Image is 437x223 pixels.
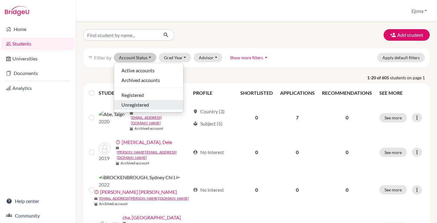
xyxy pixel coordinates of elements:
button: Archived accounts [114,75,183,85]
button: Show more filtersarrow_drop_up [225,53,274,62]
a: Community [1,210,74,222]
p: 0 [322,149,372,156]
p: 0 [322,114,372,121]
span: error_outline [116,140,122,145]
a: Help center [1,195,74,207]
span: account_circle [193,187,198,192]
th: APPLICATIONS [276,86,318,100]
i: arrow_drop_up [263,54,269,60]
span: Unregistered [121,101,149,108]
span: mail [116,146,119,150]
div: No interest [193,149,224,156]
button: See more [379,185,407,194]
a: Analytics [1,82,74,94]
b: Archived account [134,126,163,131]
th: PROFILE [189,86,237,100]
div: Country (3) [193,108,225,115]
button: See more [379,113,407,122]
span: Show more filters [230,55,263,60]
b: Archived account [120,160,149,166]
img: BROCKENBROUGH, Sydney Chi Lin [99,174,180,181]
td: 0 [276,135,318,170]
td: 0 [237,135,276,170]
a: Home [1,23,74,35]
span: location_on [193,109,198,114]
button: See more [379,148,407,157]
a: Documents [1,67,74,79]
td: 0 [237,100,276,135]
span: inventory_2 [130,127,133,131]
div: Account Status [114,63,184,112]
p: 2022 [99,181,180,188]
a: cha, [GEOGRAPHIC_DATA] [123,214,181,221]
a: [PERSON_NAME][EMAIL_ADDRESS][DOMAIN_NAME] [117,149,190,160]
a: [MEDICAL_DATA], Dele [122,139,172,146]
th: STUDENT [99,86,189,100]
b: Archived account [99,201,128,207]
i: filter_list [88,55,93,60]
span: inventory_2 [116,162,119,165]
button: Apply default filters [377,53,425,62]
strong: 1-20 of 605 [367,74,390,81]
button: Advisor [194,53,222,62]
span: local_library [193,121,198,126]
a: [EMAIL_ADDRESS][DOMAIN_NAME] [131,115,190,126]
button: Grad Year [159,53,191,62]
td: 0 [276,170,318,210]
img: Bridge-U [5,6,29,16]
button: Active accounts [114,66,183,75]
td: 0 [237,170,276,210]
span: students on page 1 [390,74,430,81]
td: 7 [276,100,318,135]
p: 2019 [99,155,111,162]
img: Abe, Taigo [99,111,125,118]
span: mail [130,111,133,115]
span: account_circle [193,150,198,155]
button: Account Status [114,53,156,62]
p: 2020 [99,118,125,125]
div: No interest [193,186,224,194]
a: Students [1,38,74,50]
th: SHORTLISTED [237,86,276,100]
img: Alli, Dele [99,142,111,155]
span: mail [94,197,98,201]
span: Filter by [94,55,111,60]
a: [EMAIL_ADDRESS][PERSON_NAME][DOMAIN_NAME] [99,196,189,201]
span: Archived accounts [121,77,160,84]
a: [PERSON_NAME] [PERSON_NAME] [100,188,177,196]
button: Add student [384,29,430,41]
button: Unregistered [114,100,183,110]
span: Active accounts [121,67,154,74]
th: SEE MORE [376,86,427,100]
th: RECOMMENDATIONS [318,86,376,100]
input: Find student by name... [83,29,158,41]
div: Subject (5) [193,120,222,127]
span: error_outline [94,190,100,194]
button: Registered [114,90,183,100]
a: Universities [1,53,74,65]
span: Registered [121,91,144,99]
button: Ejona [409,5,430,17]
span: inventory_2 [94,202,98,206]
p: 0 [322,186,372,194]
